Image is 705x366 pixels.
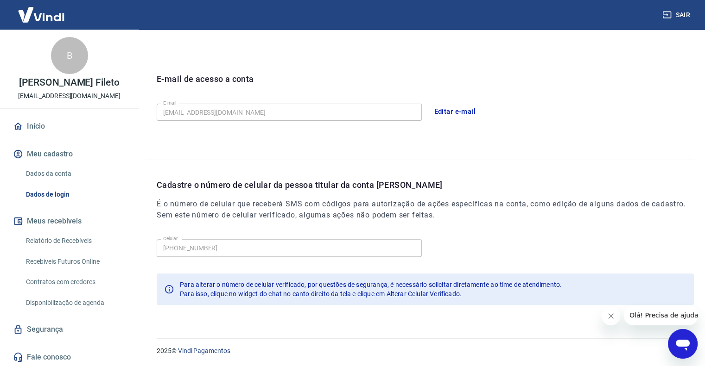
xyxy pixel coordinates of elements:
div: B [51,37,88,74]
span: Para alterar o número de celular verificado, por questões de segurança, é necessário solicitar di... [180,281,562,288]
label: E-mail [163,99,176,106]
p: [EMAIL_ADDRESS][DOMAIN_NAME] [18,91,121,101]
a: Relatório de Recebíveis [22,231,127,250]
iframe: Fechar mensagem [602,307,620,325]
img: Vindi [11,0,71,29]
span: Para isso, clique no widget do chat no canto direito da tela e clique em Alterar Celular Verificado. [180,290,462,298]
label: Celular [163,235,178,242]
a: Recebíveis Futuros Online [22,252,127,271]
iframe: Mensagem da empresa [624,305,698,325]
a: Contratos com credores [22,273,127,292]
button: Editar e-mail [429,102,481,121]
a: Vindi Pagamentos [178,347,230,354]
a: Dados da conta [22,164,127,183]
p: [PERSON_NAME] Fileto [19,78,120,87]
p: E-mail de acesso a conta [157,73,254,85]
span: Olá! Precisa de ajuda? [6,6,78,14]
button: Sair [661,6,694,24]
button: Meus recebíveis [11,211,127,231]
a: Disponibilização de agenda [22,293,127,312]
p: Cadastre o número de celular da pessoa titular da conta [PERSON_NAME] [157,179,694,191]
a: Início [11,116,127,136]
iframe: Botão para abrir a janela de mensagens [668,329,698,359]
h6: É o número de celular que receberá SMS com códigos para autorização de ações específicas na conta... [157,199,694,221]
a: Dados de login [22,185,127,204]
a: Segurança [11,319,127,340]
p: 2025 © [157,346,683,356]
button: Meu cadastro [11,144,127,164]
